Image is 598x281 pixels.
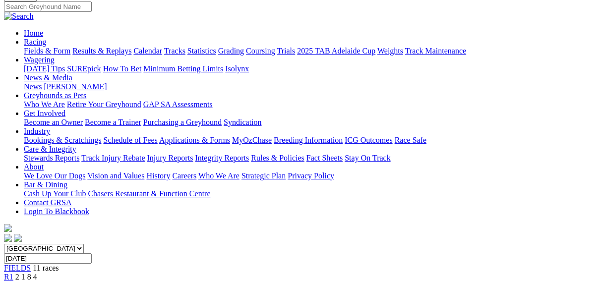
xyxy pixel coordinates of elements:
a: Become an Owner [24,118,83,126]
a: Stewards Reports [24,154,79,162]
a: Retire Your Greyhound [67,100,141,109]
a: Home [24,29,43,37]
a: Chasers Restaurant & Function Centre [88,189,210,198]
div: About [24,171,594,180]
a: Become a Trainer [85,118,141,126]
a: Weights [377,47,403,55]
a: Who We Are [24,100,65,109]
a: Track Injury Rebate [81,154,145,162]
a: Injury Reports [147,154,193,162]
a: Statistics [187,47,216,55]
a: Contact GRSA [24,198,71,207]
a: Bookings & Scratchings [24,136,101,144]
a: Race Safe [394,136,426,144]
a: Isolynx [225,64,249,73]
a: Strategic Plan [241,171,286,180]
a: Industry [24,127,50,135]
a: News [24,82,42,91]
a: Applications & Forms [159,136,230,144]
div: News & Media [24,82,594,91]
a: Login To Blackbook [24,207,89,216]
a: Who We Are [198,171,239,180]
a: 2025 TAB Adelaide Cup [297,47,375,55]
div: Bar & Dining [24,189,594,198]
a: Track Maintenance [405,47,466,55]
a: Vision and Values [87,171,144,180]
a: Schedule of Fees [103,136,157,144]
a: Coursing [246,47,275,55]
div: Get Involved [24,118,594,127]
a: We Love Our Dogs [24,171,85,180]
div: Greyhounds as Pets [24,100,594,109]
img: facebook.svg [4,234,12,242]
div: Industry [24,136,594,145]
a: Results & Replays [72,47,131,55]
a: Integrity Reports [195,154,249,162]
a: Breeding Information [274,136,343,144]
a: Wagering [24,56,55,64]
a: Greyhounds as Pets [24,91,86,100]
img: twitter.svg [14,234,22,242]
a: Trials [277,47,295,55]
a: Bar & Dining [24,180,67,189]
div: Care & Integrity [24,154,594,163]
a: How To Bet [103,64,142,73]
a: Stay On Track [345,154,390,162]
a: FIELDS [4,264,31,272]
a: Racing [24,38,46,46]
a: Care & Integrity [24,145,76,153]
a: Minimum Betting Limits [143,64,223,73]
a: History [146,171,170,180]
a: Tracks [164,47,185,55]
a: Rules & Policies [251,154,304,162]
a: About [24,163,44,171]
input: Select date [4,253,92,264]
a: Careers [172,171,196,180]
img: logo-grsa-white.png [4,224,12,232]
span: 11 races [33,264,59,272]
div: Racing [24,47,594,56]
img: Search [4,12,34,21]
a: GAP SA Assessments [143,100,213,109]
a: Get Involved [24,109,65,117]
a: [PERSON_NAME] [44,82,107,91]
a: Fields & Form [24,47,70,55]
a: Privacy Policy [288,171,334,180]
a: Fact Sheets [306,154,343,162]
a: SUREpick [67,64,101,73]
a: R1 [4,273,13,281]
a: [DATE] Tips [24,64,65,73]
span: 2 1 8 4 [15,273,37,281]
div: Wagering [24,64,594,73]
a: News & Media [24,73,72,82]
a: Grading [218,47,244,55]
input: Search [4,1,92,12]
a: MyOzChase [232,136,272,144]
a: Syndication [224,118,261,126]
a: Cash Up Your Club [24,189,86,198]
a: Calendar [133,47,162,55]
a: ICG Outcomes [345,136,392,144]
a: Purchasing a Greyhound [143,118,222,126]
